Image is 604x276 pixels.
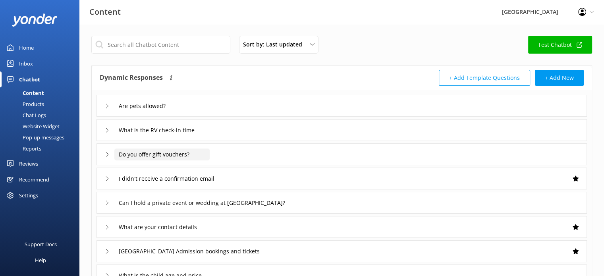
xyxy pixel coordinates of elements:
[19,187,38,203] div: Settings
[5,121,79,132] a: Website Widget
[89,6,121,18] h3: Content
[25,236,57,252] div: Support Docs
[5,132,79,143] a: Pop-up messages
[5,98,79,110] a: Products
[528,36,592,54] a: Test Chatbot
[5,143,79,154] a: Reports
[5,87,79,98] a: Content
[5,110,79,121] a: Chat Logs
[439,70,530,86] button: + Add Template Questions
[5,121,60,132] div: Website Widget
[100,70,163,86] h4: Dynamic Responses
[12,14,58,27] img: yonder-white-logo.png
[19,172,49,187] div: Recommend
[19,156,38,172] div: Reviews
[35,252,46,268] div: Help
[19,40,34,56] div: Home
[5,143,41,154] div: Reports
[19,71,40,87] div: Chatbot
[91,36,230,54] input: Search all Chatbot Content
[5,98,44,110] div: Products
[19,56,33,71] div: Inbox
[5,132,64,143] div: Pop-up messages
[535,70,584,86] button: + Add New
[243,40,307,49] span: Sort by: Last updated
[5,87,44,98] div: Content
[5,110,46,121] div: Chat Logs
